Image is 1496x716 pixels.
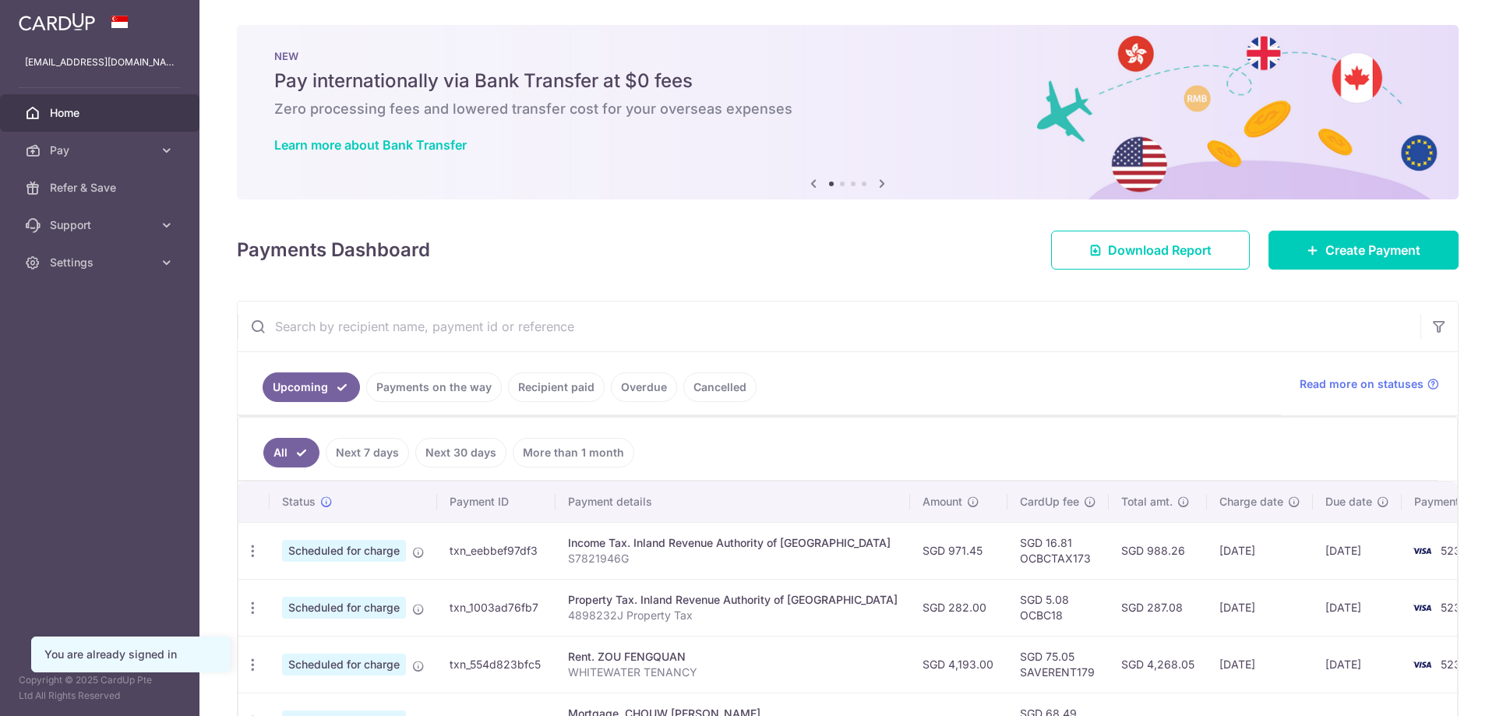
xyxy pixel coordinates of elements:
td: txn_554d823bfc5 [437,636,556,693]
img: CardUp [19,12,95,31]
div: You are already signed in [44,647,217,662]
a: Overdue [611,372,677,402]
td: SGD 971.45 [910,522,1007,579]
span: CardUp fee [1020,494,1079,510]
a: Recipient paid [508,372,605,402]
a: Next 7 days [326,438,409,467]
a: Payments on the way [366,372,502,402]
span: Create Payment [1325,241,1420,259]
a: Next 30 days [415,438,506,467]
td: [DATE] [1207,636,1313,693]
div: Rent. ZOU FENGQUAN [568,649,898,665]
span: 5231 [1441,544,1466,557]
span: Status [282,494,316,510]
h5: Pay internationally via Bank Transfer at $0 fees [274,69,1421,93]
span: Scheduled for charge [282,597,406,619]
span: Read more on statuses [1300,376,1424,392]
h4: Payments Dashboard [237,236,430,264]
td: [DATE] [1207,579,1313,636]
td: SGD 4,193.00 [910,636,1007,693]
td: txn_1003ad76fb7 [437,579,556,636]
td: SGD 4,268.05 [1109,636,1207,693]
a: All [263,438,319,467]
span: Scheduled for charge [282,540,406,562]
img: Bank Card [1406,541,1438,560]
td: SGD 5.08 OCBC18 [1007,579,1109,636]
a: Read more on statuses [1300,376,1439,392]
td: SGD 75.05 SAVERENT179 [1007,636,1109,693]
span: 5231 [1441,601,1466,614]
td: SGD 16.81 OCBCTAX173 [1007,522,1109,579]
p: NEW [274,50,1421,62]
span: Due date [1325,494,1372,510]
span: Refer & Save [50,180,153,196]
th: Payment details [556,481,910,522]
img: Bank transfer banner [237,25,1459,199]
td: txn_eebbef97df3 [437,522,556,579]
span: Support [50,217,153,233]
a: Learn more about Bank Transfer [274,137,467,153]
input: Search by recipient name, payment id or reference [238,302,1420,351]
a: More than 1 month [513,438,634,467]
td: SGD 988.26 [1109,522,1207,579]
td: [DATE] [1313,636,1402,693]
img: Bank Card [1406,598,1438,617]
div: Income Tax. Inland Revenue Authority of [GEOGRAPHIC_DATA] [568,535,898,551]
td: [DATE] [1313,522,1402,579]
p: 4898232J Property Tax [568,608,898,623]
span: Settings [50,255,153,270]
div: Property Tax. Inland Revenue Authority of [GEOGRAPHIC_DATA] [568,592,898,608]
img: Bank Card [1406,655,1438,674]
span: Pay [50,143,153,158]
span: Home [50,105,153,121]
p: [EMAIL_ADDRESS][DOMAIN_NAME] [25,55,175,70]
a: Download Report [1051,231,1250,270]
th: Payment ID [437,481,556,522]
a: Create Payment [1268,231,1459,270]
span: Total amt. [1121,494,1173,510]
span: Charge date [1219,494,1283,510]
td: [DATE] [1207,522,1313,579]
h6: Zero processing fees and lowered transfer cost for your overseas expenses [274,100,1421,118]
p: S7821946G [568,551,898,566]
span: Scheduled for charge [282,654,406,675]
a: Cancelled [683,372,757,402]
span: 5231 [1441,658,1466,671]
p: WHITEWATER TENANCY [568,665,898,680]
td: SGD 287.08 [1109,579,1207,636]
span: Download Report [1108,241,1212,259]
td: [DATE] [1313,579,1402,636]
td: SGD 282.00 [910,579,1007,636]
a: Upcoming [263,372,360,402]
span: Amount [923,494,962,510]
